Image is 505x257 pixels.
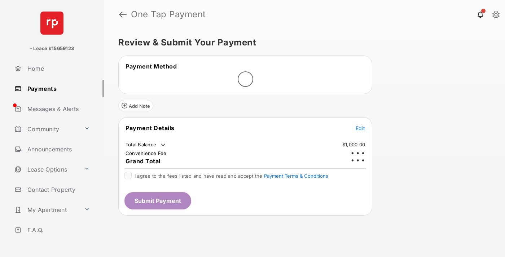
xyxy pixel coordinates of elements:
[12,201,81,218] a: My Apartment
[12,60,104,77] a: Home
[126,63,177,70] span: Payment Method
[126,124,175,132] span: Payment Details
[125,150,167,156] td: Convenience Fee
[12,161,81,178] a: Lease Options
[12,120,81,138] a: Community
[12,181,104,198] a: Contact Property
[118,38,485,47] h5: Review & Submit Your Payment
[124,192,191,209] button: Submit Payment
[40,12,63,35] img: svg+xml;base64,PHN2ZyB4bWxucz0iaHR0cDovL3d3dy53My5vcmcvMjAwMC9zdmciIHdpZHRoPSI2NCIgaGVpZ2h0PSI2NC...
[131,10,206,19] strong: One Tap Payment
[135,173,328,179] span: I agree to the fees listed and have read and accept the
[118,100,153,111] button: Add Note
[126,158,161,165] span: Grand Total
[12,80,104,97] a: Payments
[264,173,328,179] button: I agree to the fees listed and have read and accept the
[356,125,365,131] span: Edit
[12,141,104,158] a: Announcements
[12,100,104,118] a: Messages & Alerts
[342,141,365,148] td: $1,000.00
[356,124,365,132] button: Edit
[12,221,104,239] a: F.A.Q.
[125,141,167,149] td: Total Balance
[30,45,74,52] p: - Lease #15659123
